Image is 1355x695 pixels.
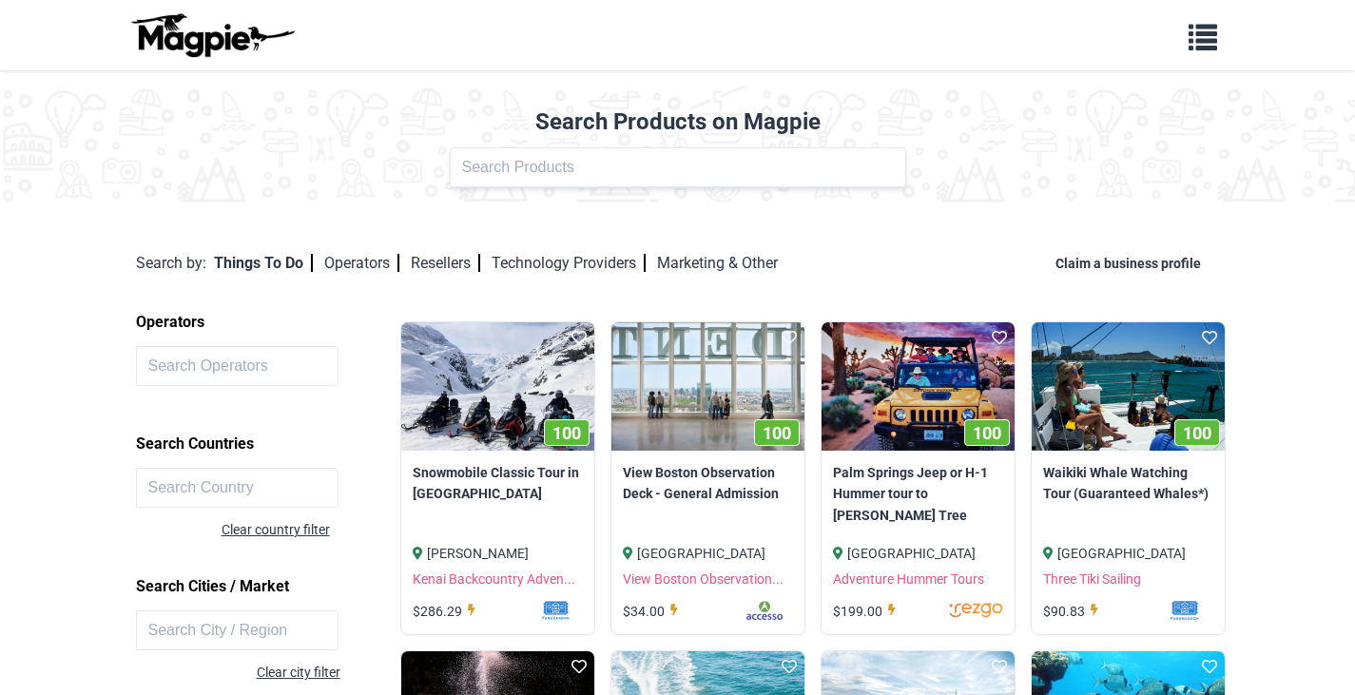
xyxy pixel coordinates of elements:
a: Palm Springs Jeep or H-1 Hummer tour to [PERSON_NAME] Tree [833,462,1003,526]
a: Things To Do [214,254,313,272]
div: $34.00 [623,601,684,622]
a: 100 [611,322,804,451]
a: Kenai Backcountry Adven... [413,571,575,587]
img: rfmmbjnnyrazl4oou2zc.svg [688,601,793,620]
a: Snowmobile Classic Tour in [GEOGRAPHIC_DATA] [413,462,583,505]
span: 100 [552,423,581,443]
h2: Search Countries [136,428,407,460]
a: Operators [324,254,399,272]
input: Search City / Region [136,610,339,650]
div: [GEOGRAPHIC_DATA] [833,543,1003,564]
div: $199.00 [833,601,901,622]
span: 100 [973,423,1001,443]
div: Clear country filter [222,519,407,540]
div: [GEOGRAPHIC_DATA] [1043,543,1213,564]
img: Waikiki Whale Watching Tour (Guaranteed Whales*) image [1032,322,1225,451]
a: Waikiki Whale Watching Tour (Guaranteed Whales*) [1043,462,1213,505]
img: mf1jrhtrrkrdcsvakxwt.svg [1109,601,1213,620]
a: 100 [822,322,1015,451]
a: View Boston Observation Deck - General Admission [623,462,793,505]
div: Search by: [136,251,206,276]
span: 100 [763,423,791,443]
input: Search Country [136,468,339,508]
input: Search Operators [136,346,339,386]
a: Claim a business profile [1055,256,1209,271]
a: 100 [401,322,594,451]
div: $286.29 [413,601,481,622]
img: jnlrevnfoudwrkxojroq.svg [901,601,1003,620]
img: View Boston Observation Deck - General Admission image [611,322,804,451]
img: mf1jrhtrrkrdcsvakxwt.svg [481,601,583,620]
div: $90.83 [1043,601,1104,622]
input: Search Products [450,147,906,187]
div: Clear city filter [136,662,340,683]
a: Marketing & Other [657,254,778,272]
a: 100 [1032,322,1225,451]
h2: Search Products on Magpie [11,108,1344,136]
a: Three Tiki Sailing [1043,571,1141,587]
a: Resellers [411,254,480,272]
a: Technology Providers [492,254,646,272]
div: [GEOGRAPHIC_DATA] [623,543,793,564]
span: 100 [1183,423,1211,443]
div: [PERSON_NAME] [413,543,583,564]
img: Palm Springs Jeep or H-1 Hummer tour to Joshua Tree image [822,322,1015,451]
a: Adventure Hummer Tours [833,571,984,587]
img: logo-ab69f6fb50320c5b225c76a69d11143b.png [126,12,298,58]
h2: Search Cities / Market [136,570,407,603]
img: Snowmobile Classic Tour in Kenai Fjords National Park image [401,322,594,451]
a: View Boston Observation... [623,571,784,587]
h2: Operators [136,306,407,338]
